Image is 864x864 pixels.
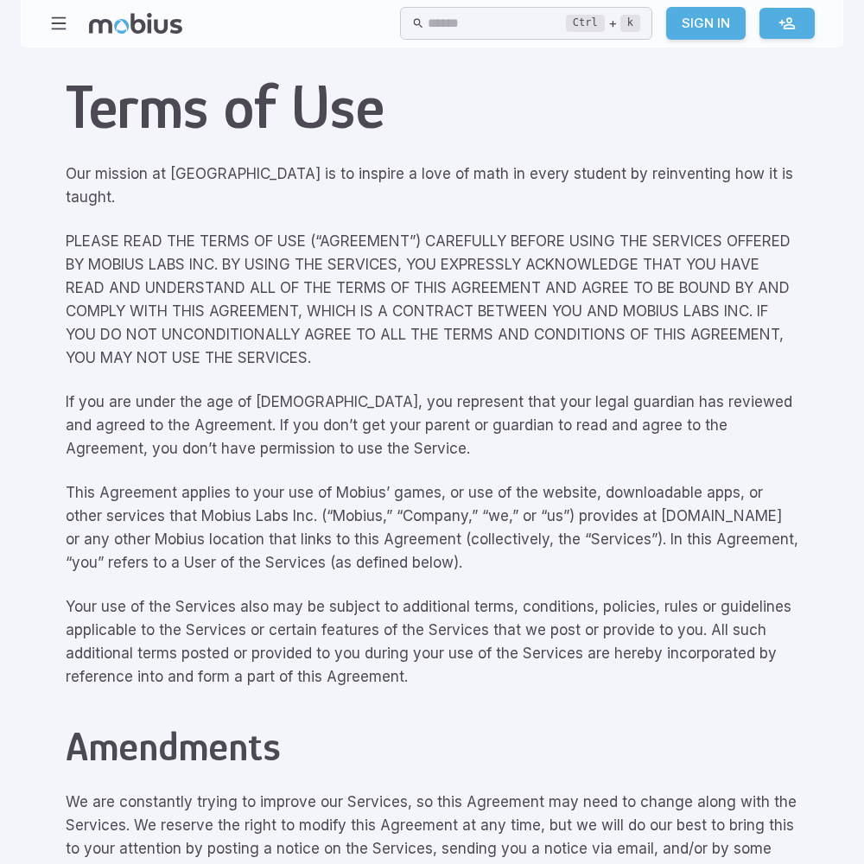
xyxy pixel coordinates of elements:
[66,391,798,461] p: If you are under the age of [DEMOGRAPHIC_DATA], you represent that your legal guardian has review...
[566,13,640,34] div: +
[566,15,605,32] kbd: Ctrl
[66,72,798,142] h1: Terms of Use
[66,723,798,770] h2: Amendments
[66,481,798,575] p: This Agreement applies to your use of Mobius’ games, or use of the website, downloadable apps, or...
[620,15,640,32] kbd: k
[66,162,798,209] p: Our mission at [GEOGRAPHIC_DATA] is to inspire a love of math in every student by reinventing how...
[666,7,746,40] a: Sign In
[66,230,798,370] p: PLEASE READ THE TERMS OF USE (“AGREEMENT”) CAREFULLY BEFORE USING THE SERVICES OFFERED BY MOBIUS ...
[66,595,798,689] p: Your use of the Services also may be subject to additional terms, conditions, policies, rules or ...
